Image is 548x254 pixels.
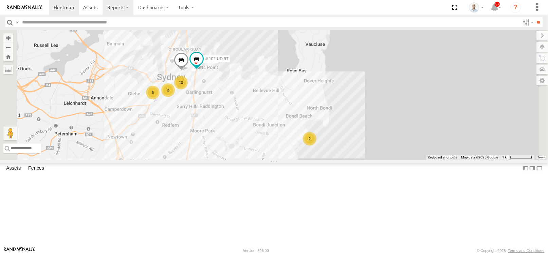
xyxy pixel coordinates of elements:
span: Map data ©2025 Google [461,155,498,159]
div: Version: 306.00 [243,249,269,253]
button: Zoom Home [3,52,13,61]
button: Zoom out [3,43,13,52]
div: © Copyright 2025 - [477,249,544,253]
label: Dock Summary Table to the Left [522,163,529,173]
button: Drag Pegman onto the map to open Street View [3,126,17,140]
span: 1 km [502,155,510,159]
img: rand-logo.svg [7,5,42,10]
label: Search Query [14,17,20,27]
span: # 102 UD 9T [205,56,229,61]
div: 5 [146,86,160,99]
div: 2 [161,83,175,97]
button: Zoom in [3,33,13,43]
button: Keyboard shortcuts [428,155,457,160]
label: Hide Summary Table [536,163,543,173]
a: Terms and Conditions [508,249,544,253]
a: Visit our Website [4,247,35,254]
label: Map Settings [536,76,548,85]
label: Measure [3,65,13,74]
label: Search Filter Options [520,17,535,27]
button: Map Scale: 1 km per 63 pixels [500,155,534,160]
i: ? [510,2,521,13]
label: Dock Summary Table to the Right [529,163,536,173]
div: 10 [174,76,188,89]
label: Assets [3,164,24,173]
div: 2 [303,132,316,146]
label: Fences [25,164,48,173]
a: Terms (opens in new tab) [538,156,545,159]
div: Kurt Byers [467,2,486,13]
